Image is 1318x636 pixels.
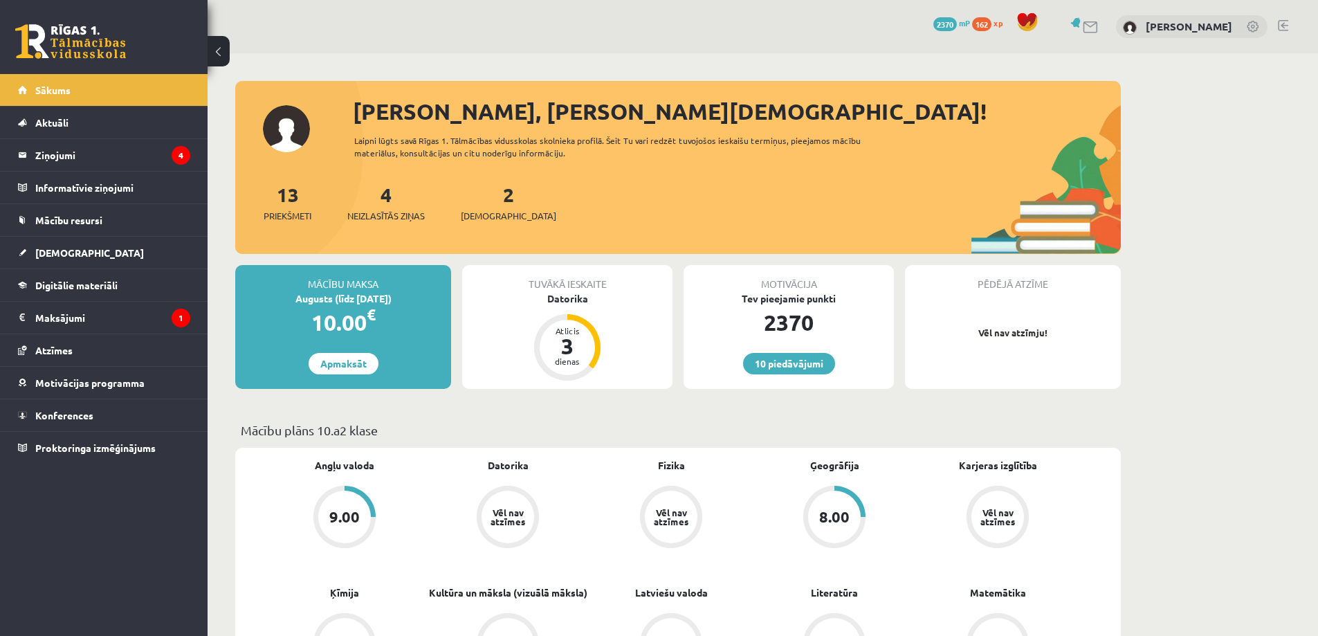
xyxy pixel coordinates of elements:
[488,508,527,526] div: Vēl nav atzīmes
[462,291,672,306] div: Datorika
[241,421,1115,439] p: Mācību plāns 10.a2 klase
[916,486,1079,551] a: Vēl nav atzīmes
[235,306,451,339] div: 10.00
[912,326,1114,340] p: Vēl nav atzīmju!
[1123,21,1137,35] img: Enija Kristiāna Mezīte
[367,305,376,325] span: €
[35,279,118,291] span: Digitālie materiāli
[658,458,685,473] a: Fizika
[35,172,190,203] legend: Informatīvie ziņojumi
[905,265,1121,291] div: Pēdējā atzīme
[18,139,190,171] a: Ziņojumi4
[315,458,374,473] a: Angļu valoda
[35,344,73,356] span: Atzīmes
[959,458,1037,473] a: Karjeras izglītība
[462,291,672,383] a: Datorika Atlicis 3 dienas
[488,458,529,473] a: Datorika
[347,182,425,223] a: 4Neizlasītās ziņas
[263,486,426,551] a: 9.00
[264,209,311,223] span: Priekšmeti
[264,182,311,223] a: 13Priekšmeti
[743,353,835,374] a: 10 piedāvājumi
[172,146,190,165] i: 4
[959,17,970,28] span: mP
[18,237,190,269] a: [DEMOGRAPHIC_DATA]
[972,17,991,31] span: 162
[18,399,190,431] a: Konferences
[35,376,145,389] span: Motivācijas programma
[18,107,190,138] a: Aktuāli
[18,204,190,236] a: Mācību resursi
[461,209,556,223] span: [DEMOGRAPHIC_DATA]
[810,458,859,473] a: Ģeogrāfija
[18,334,190,366] a: Atzīmes
[172,309,190,327] i: 1
[635,585,708,600] a: Latviešu valoda
[547,327,588,335] div: Atlicis
[978,508,1017,526] div: Vēl nav atzīmes
[547,357,588,365] div: dienas
[589,486,753,551] a: Vēl nav atzīmes
[1146,19,1232,33] a: [PERSON_NAME]
[426,486,589,551] a: Vēl nav atzīmes
[684,291,894,306] div: Tev pieejamie punkti
[18,367,190,399] a: Motivācijas programma
[970,585,1026,600] a: Matemātika
[811,585,858,600] a: Literatūra
[18,172,190,203] a: Informatīvie ziņojumi
[235,291,451,306] div: Augusts (līdz [DATE])
[547,335,588,357] div: 3
[35,116,68,129] span: Aktuāli
[35,302,190,334] legend: Maksājumi
[462,265,672,291] div: Tuvākā ieskaite
[652,508,690,526] div: Vēl nav atzīmes
[35,246,144,259] span: [DEMOGRAPHIC_DATA]
[354,134,886,159] div: Laipni lūgts savā Rīgas 1. Tālmācības vidusskolas skolnieka profilā. Šeit Tu vari redzēt tuvojošo...
[933,17,957,31] span: 2370
[35,139,190,171] legend: Ziņojumi
[819,509,850,525] div: 8.00
[35,409,93,421] span: Konferences
[18,302,190,334] a: Maksājumi1
[235,265,451,291] div: Mācību maksa
[684,265,894,291] div: Motivācija
[933,17,970,28] a: 2370 mP
[353,95,1121,128] div: [PERSON_NAME], [PERSON_NAME][DEMOGRAPHIC_DATA]!
[309,353,378,374] a: Apmaksāt
[18,74,190,106] a: Sākums
[461,182,556,223] a: 2[DEMOGRAPHIC_DATA]
[329,509,360,525] div: 9.00
[429,585,587,600] a: Kultūra un māksla (vizuālā māksla)
[330,585,359,600] a: Ķīmija
[18,269,190,301] a: Digitālie materiāli
[15,24,126,59] a: Rīgas 1. Tālmācības vidusskola
[35,84,71,96] span: Sākums
[35,442,156,454] span: Proktoringa izmēģinājums
[994,17,1003,28] span: xp
[753,486,916,551] a: 8.00
[18,432,190,464] a: Proktoringa izmēģinājums
[684,306,894,339] div: 2370
[35,214,102,226] span: Mācību resursi
[347,209,425,223] span: Neizlasītās ziņas
[972,17,1009,28] a: 162 xp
